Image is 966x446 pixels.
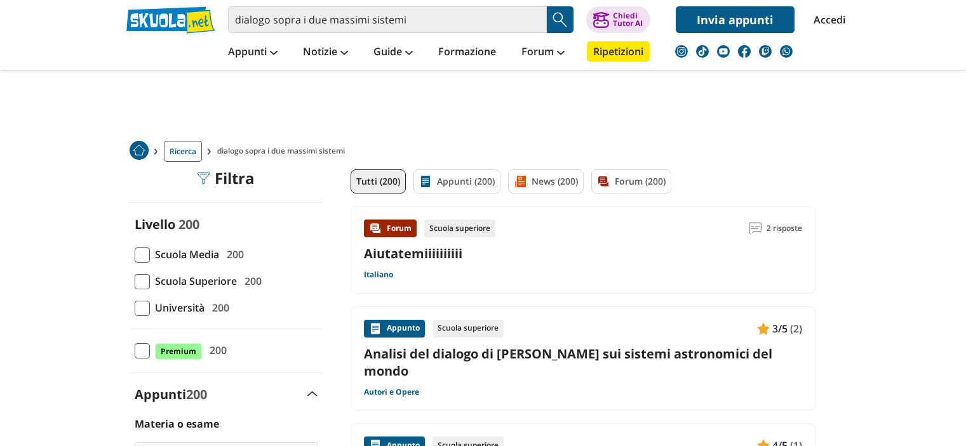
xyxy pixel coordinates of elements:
[364,270,393,280] a: Italiano
[518,41,568,64] a: Forum
[597,175,610,188] img: Forum filtro contenuto
[675,45,688,58] img: instagram
[413,169,500,193] a: Appunti (200)
[508,169,584,193] a: News (200)
[696,45,709,58] img: tiktok
[364,245,462,262] a: Aiutatemiiiiiiiiii
[364,345,802,379] a: Analisi del dialogo di [PERSON_NAME] sui sistemi astronomici del mondo
[551,10,570,29] img: Cerca appunti, riassunti o versioni
[370,41,416,64] a: Guide
[130,141,149,162] a: Home
[717,45,730,58] img: youtube
[178,216,199,233] span: 200
[814,6,840,33] a: Accedi
[433,320,504,338] div: Scuola superiore
[239,273,262,289] span: 200
[228,6,547,33] input: Cerca appunti, riassunti o versioni
[790,320,802,337] span: (2)
[676,6,795,33] a: Invia appunti
[364,220,417,237] div: Forum
[738,45,751,58] img: facebook
[780,45,793,58] img: WhatsApp
[150,299,205,316] span: Università
[205,342,227,358] span: 200
[135,386,207,403] label: Appunti
[586,6,650,33] button: ChiediTutor AI
[424,220,495,237] div: Scuola superiore
[207,299,229,316] span: 200
[419,175,432,188] img: Appunti filtro contenuto
[225,41,281,64] a: Appunti
[197,172,210,185] img: Filtra filtri mobile
[757,322,770,335] img: Appunti contenuto
[217,141,350,162] span: dialogo sopra i due massimi sistemi
[591,169,671,193] a: Forum (200)
[150,273,237,289] span: Scuola Superiore
[767,220,802,237] span: 2 risposte
[222,246,244,263] span: 200
[135,417,219,431] label: Materia o esame
[351,169,406,193] a: Tutti (200)
[150,246,219,263] span: Scuola Media
[514,175,527,188] img: News filtro contenuto
[369,322,382,335] img: Appunti contenuto
[435,41,499,64] a: Formazione
[164,141,202,162] a: Ricerca
[130,141,149,160] img: Home
[547,6,574,33] button: Search Button
[369,222,382,235] img: Forum contenuto
[300,41,351,64] a: Notizie
[307,391,318,397] img: Apri e chiudi sezione
[197,169,255,187] div: Filtra
[364,320,425,338] div: Appunto
[186,386,207,403] span: 200
[587,41,650,62] a: Ripetizioni
[364,387,419,397] a: Autori e Opere
[135,216,175,233] label: Livello
[155,343,202,360] span: Premium
[759,45,772,58] img: twitch
[749,222,761,235] img: Commenti lettura
[772,320,788,337] span: 3/5
[613,12,643,27] div: Chiedi Tutor AI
